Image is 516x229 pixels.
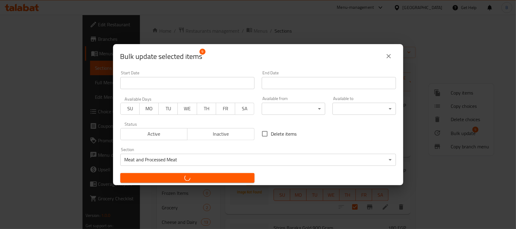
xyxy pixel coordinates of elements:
[158,103,178,115] button: TU
[120,128,188,140] button: Active
[187,128,255,140] button: Inactive
[216,103,235,115] button: FR
[139,103,159,115] button: MO
[177,103,197,115] button: WE
[120,103,140,115] button: SU
[271,130,297,137] span: Delete items
[123,104,137,113] span: SU
[238,104,252,113] span: SA
[120,52,203,61] span: Selected items count
[219,104,233,113] span: FR
[161,104,175,113] span: TU
[200,104,214,113] span: TH
[123,130,185,138] span: Active
[381,49,396,63] button: close
[190,130,252,138] span: Inactive
[197,103,216,115] button: TH
[235,103,254,115] button: SA
[262,103,325,115] div: ​
[180,104,194,113] span: WE
[333,103,396,115] div: ​
[200,49,206,55] span: 9
[120,154,396,166] div: Meat and Processed Meat
[142,104,156,113] span: MO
